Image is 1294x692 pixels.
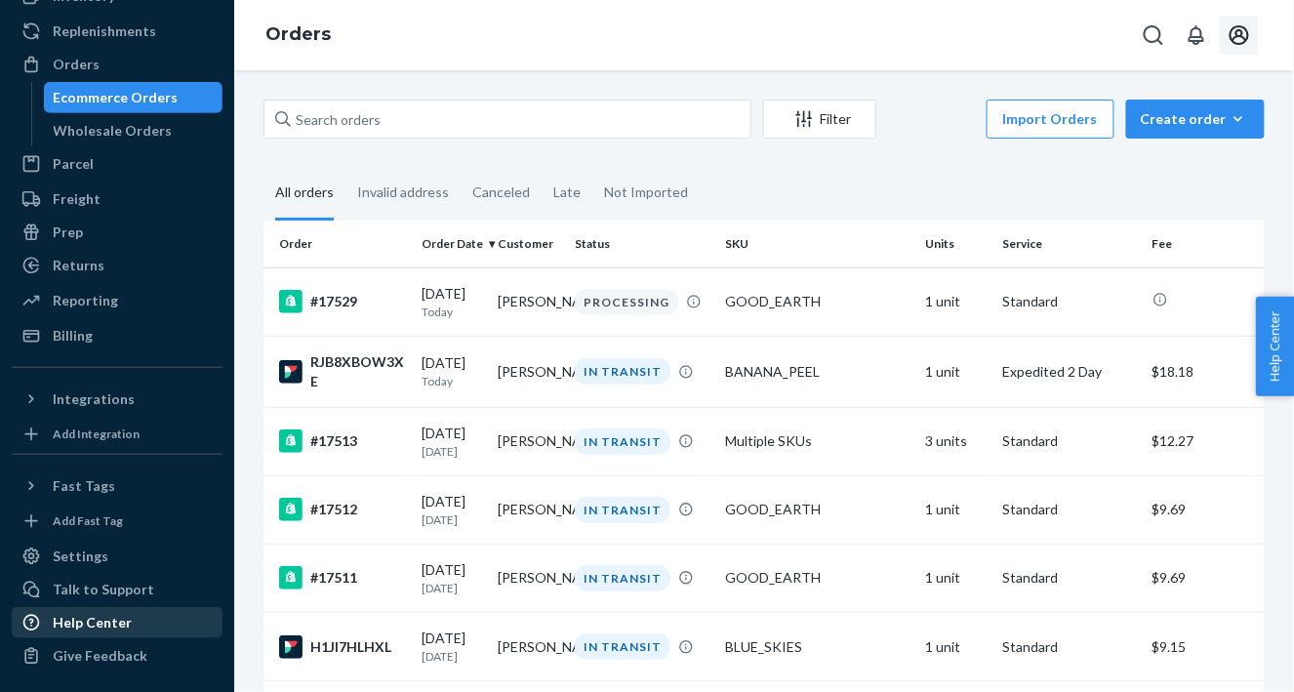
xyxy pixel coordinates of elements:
a: Add Fast Tag [12,509,222,533]
div: Invalid address [357,167,449,218]
div: IN TRANSIT [575,428,670,455]
td: 1 unit [917,544,994,612]
th: Status [567,221,717,267]
div: Prep [53,223,83,242]
button: Filter [763,100,876,139]
a: Add Integration [12,423,222,446]
button: Create order [1126,100,1265,139]
div: IN TRANSIT [575,358,670,385]
td: 1 unit [917,475,994,544]
div: Reporting [53,291,118,310]
div: Filter [764,109,875,129]
div: Late [553,167,581,218]
th: Order Date [414,221,491,267]
a: Billing [12,320,222,351]
div: Add Fast Tag [53,512,123,529]
div: #17512 [279,498,406,521]
p: Standard [1002,292,1137,311]
div: BLUE_SKIES [725,637,910,657]
div: #17511 [279,566,406,590]
a: Orders [12,49,222,80]
div: H1JI7HLHXL [279,635,406,659]
div: Talk to Support [53,580,154,599]
td: 3 units [917,407,994,475]
td: 1 unit [917,267,994,336]
p: Standard [1002,431,1137,451]
div: Give Feedback [53,646,147,666]
p: Standard [1002,568,1137,588]
div: Wholesale Orders [54,121,173,141]
td: 1 unit [917,613,994,681]
p: [DATE] [422,580,483,596]
td: [PERSON_NAME] [491,407,568,475]
p: Standard [1002,500,1137,519]
div: Billing [53,326,93,346]
div: Fast Tags [53,476,115,496]
div: [DATE] [422,629,483,665]
button: Fast Tags [12,470,222,502]
th: Order [263,221,414,267]
div: GOOD_EARTH [725,568,910,588]
p: Today [422,304,483,320]
button: Integrations [12,384,222,415]
a: Replenishments [12,16,222,47]
div: All orders [275,167,334,221]
a: Talk to Support [12,574,222,605]
div: Ecommerce Orders [54,88,179,107]
a: Parcel [12,148,222,180]
td: [PERSON_NAME] [491,544,568,612]
button: Open account menu [1220,16,1259,55]
button: Open Search Box [1134,16,1173,55]
a: Prep [12,217,222,248]
a: Reporting [12,285,222,316]
p: [DATE] [422,648,483,665]
a: Orders [265,23,331,45]
th: Service [994,221,1145,267]
div: [DATE] [422,424,483,460]
div: Not Imported [604,167,688,218]
div: Replenishments [53,21,156,41]
td: $18.18 [1145,336,1265,407]
div: Settings [53,547,108,566]
div: Help Center [53,613,132,632]
div: Orders [53,55,100,74]
td: $12.27 [1145,407,1265,475]
div: [DATE] [422,284,483,320]
th: Fee [1145,221,1265,267]
button: Import Orders [987,100,1114,139]
p: Expedited 2 Day [1002,362,1137,382]
div: Freight [53,189,101,209]
td: [PERSON_NAME] [491,613,568,681]
ol: breadcrumbs [250,7,346,63]
a: Wholesale Orders [44,115,223,146]
p: [DATE] [422,443,483,460]
td: [PERSON_NAME] [491,267,568,336]
p: Standard [1002,637,1137,657]
div: Returns [53,256,104,275]
a: Ecommerce Orders [44,82,223,113]
td: $9.69 [1145,475,1265,544]
a: Settings [12,541,222,572]
div: BANANA_PEEL [725,362,910,382]
p: [DATE] [422,511,483,528]
td: [PERSON_NAME] [491,336,568,407]
td: [PERSON_NAME] [491,475,568,544]
div: [DATE] [422,560,483,596]
a: Returns [12,250,222,281]
div: IN TRANSIT [575,565,670,591]
input: Search orders [263,100,751,139]
button: Open notifications [1177,16,1216,55]
a: Help Center [12,607,222,638]
div: Canceled [472,167,530,218]
div: IN TRANSIT [575,633,670,660]
div: [DATE] [422,353,483,389]
div: #17513 [279,429,406,453]
td: Multiple SKUs [717,407,917,475]
td: $9.69 [1145,544,1265,612]
div: PROCESSING [575,289,678,315]
div: Customer [499,235,560,252]
div: GOOD_EARTH [725,500,910,519]
button: Help Center [1256,297,1294,396]
a: Freight [12,183,222,215]
th: Units [917,221,994,267]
